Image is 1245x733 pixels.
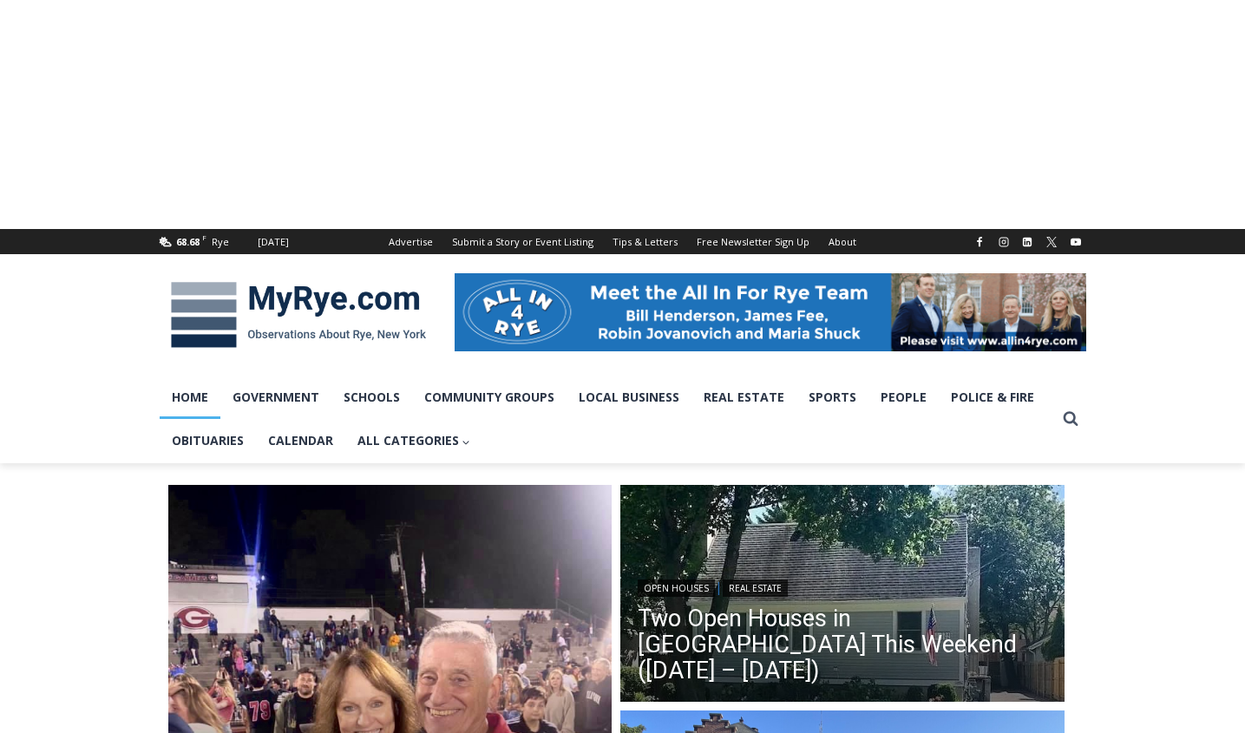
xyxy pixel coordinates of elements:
[567,376,691,419] a: Local Business
[212,234,229,250] div: Rye
[379,229,442,254] a: Advertise
[160,376,220,419] a: Home
[1041,232,1062,252] a: X
[176,235,200,248] span: 68.68
[202,232,206,242] span: F
[969,232,990,252] a: Facebook
[638,576,1047,597] div: |
[1017,232,1038,252] a: Linkedin
[412,376,567,419] a: Community Groups
[455,273,1086,351] img: All in for Rye
[638,579,715,597] a: Open Houses
[691,376,796,419] a: Real Estate
[723,579,788,597] a: Real Estate
[638,605,1047,684] a: Two Open Houses in [GEOGRAPHIC_DATA] This Weekend ([DATE] – [DATE])
[620,485,1065,707] img: 134-136 Dearborn Avenue
[939,376,1046,419] a: Police & Fire
[160,376,1055,463] nav: Primary Navigation
[442,229,603,254] a: Submit a Story or Event Listing
[993,232,1014,252] a: Instagram
[331,376,412,419] a: Schools
[160,419,256,462] a: Obituaries
[620,485,1065,707] a: Read More Two Open Houses in Rye This Weekend (September 6 – 7)
[160,270,437,360] img: MyRye.com
[687,229,819,254] a: Free Newsletter Sign Up
[796,376,868,419] a: Sports
[256,419,345,462] a: Calendar
[819,229,866,254] a: About
[345,419,483,462] a: All Categories
[220,376,331,419] a: Government
[1065,232,1086,252] a: YouTube
[379,229,866,254] nav: Secondary Navigation
[603,229,687,254] a: Tips & Letters
[868,376,939,419] a: People
[1055,403,1086,435] button: View Search Form
[258,234,289,250] div: [DATE]
[357,431,471,450] span: All Categories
